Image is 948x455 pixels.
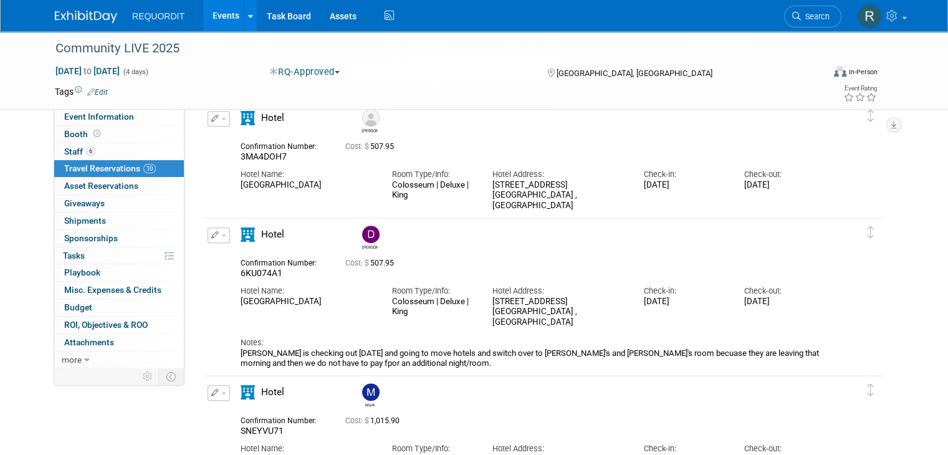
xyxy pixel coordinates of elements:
[241,385,255,400] i: Hotel
[54,160,184,177] a: Travel Reservations10
[241,297,373,307] div: [GEOGRAPHIC_DATA]
[784,6,841,27] a: Search
[54,143,184,160] a: Staff6
[55,65,120,77] span: [DATE] [DATE]
[744,443,826,454] div: Check-out:
[391,169,474,180] div: Room Type/Info:
[744,180,826,191] div: [DATE]
[801,12,830,21] span: Search
[54,230,184,247] a: Sponsorships
[54,317,184,333] a: ROI, Objectives & ROO
[64,163,156,173] span: Travel Reservations
[54,352,184,368] a: more
[55,85,108,98] td: Tags
[644,285,726,297] div: Check-in:
[391,297,474,317] div: Colosseum | Deluxe | King
[54,126,184,143] a: Booth
[241,180,373,191] div: [GEOGRAPHIC_DATA]
[858,4,881,28] img: Rebeca Davalos
[241,268,282,278] span: 6KU074A1
[391,443,474,454] div: Room Type/Info:
[64,320,148,330] span: ROI, Objectives & ROO
[64,198,105,208] span: Giveaways
[241,443,373,454] div: Hotel Name:
[868,226,874,239] i: Click and drag to move item
[143,164,156,173] span: 10
[54,213,184,229] a: Shipments
[64,302,92,312] span: Budget
[261,386,284,398] span: Hotel
[362,226,380,243] img: David Wilding
[55,11,117,23] img: ExhibitDay
[86,146,95,156] span: 6
[492,285,625,297] div: Hotel Address:
[391,180,474,200] div: Colosseum | Deluxe | King
[362,243,378,250] div: David Wilding
[64,233,118,243] span: Sponsorships
[492,169,625,180] div: Hotel Address:
[54,334,184,351] a: Attachments
[345,416,370,425] span: Cost: $
[744,285,826,297] div: Check-out:
[91,129,103,138] span: Booth not reserved yet
[261,112,284,123] span: Hotel
[137,368,159,385] td: Personalize Event Tab Strip
[644,443,726,454] div: Check-in:
[241,337,826,348] div: Notes:
[744,297,826,307] div: [DATE]
[362,109,380,127] img: Bret Forster
[54,195,184,212] a: Giveaways
[241,169,373,180] div: Hotel Name:
[241,426,284,436] span: SNEYVU71
[159,368,184,385] td: Toggle Event Tabs
[62,355,82,365] span: more
[359,109,381,133] div: Bret Forster
[64,216,106,226] span: Shipments
[64,267,100,277] span: Playbook
[345,416,405,425] span: 1,015.90
[848,67,878,77] div: In-Person
[82,66,93,76] span: to
[241,111,255,125] i: Hotel
[54,282,184,299] a: Misc. Expenses & Credits
[51,37,808,60] div: Community LIVE 2025
[241,151,287,161] span: 3MA4DOH7
[241,255,327,268] div: Confirmation Number:
[362,127,378,133] div: Bret Forster
[359,383,381,408] div: Mark Buckley
[345,259,399,267] span: 507.95
[64,112,134,122] span: Event Information
[64,285,161,295] span: Misc. Expenses & Credits
[744,169,826,180] div: Check-out:
[345,142,370,151] span: Cost: $
[54,264,184,281] a: Playbook
[54,108,184,125] a: Event Information
[261,229,284,240] span: Hotel
[64,129,103,139] span: Booth
[345,142,399,151] span: 507.95
[64,337,114,347] span: Attachments
[241,285,373,297] div: Hotel Name:
[241,138,327,151] div: Confirmation Number:
[87,88,108,97] a: Edit
[359,226,381,250] div: David Wilding
[644,297,726,307] div: [DATE]
[492,297,625,328] div: [STREET_ADDRESS] [GEOGRAPHIC_DATA] , [GEOGRAPHIC_DATA]
[834,67,846,77] img: Format-Inperson.png
[345,259,370,267] span: Cost: $
[54,178,184,194] a: Asset Reservations
[557,69,712,78] span: [GEOGRAPHIC_DATA], [GEOGRAPHIC_DATA]
[756,65,878,84] div: Event Format
[362,401,378,408] div: Mark Buckley
[64,181,138,191] span: Asset Reservations
[492,443,625,454] div: Hotel Address:
[122,68,148,76] span: (4 days)
[843,85,877,92] div: Event Rating
[241,348,826,369] div: [PERSON_NAME] is checking out [DATE] and going to move hotels and switch over to [PERSON_NAME]'s ...
[241,413,327,426] div: Confirmation Number:
[54,299,184,316] a: Budget
[644,180,726,191] div: [DATE]
[132,11,184,21] span: REQUORDIT
[644,169,726,180] div: Check-in:
[64,146,95,156] span: Staff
